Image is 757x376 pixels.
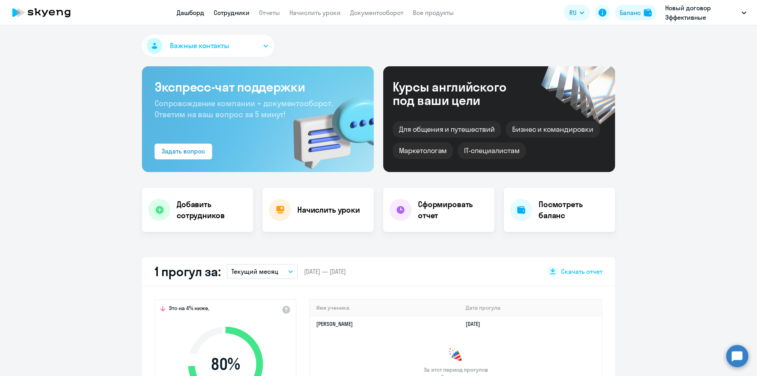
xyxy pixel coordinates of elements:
[661,3,750,22] button: Новый договор Эффективные Технологии, ЭФФЕКТИВНЫЕ ТЕХНОЛОГИИ, ООО
[162,146,205,156] div: Задать вопрос
[142,35,274,57] button: Важные контакты
[304,267,346,276] span: [DATE] — [DATE]
[350,9,403,17] a: Документооборот
[466,320,487,327] a: [DATE]
[569,8,576,17] span: RU
[155,264,220,279] h2: 1 прогул за:
[393,80,528,107] div: Курсы английского под ваши цели
[259,9,280,17] a: Отчеты
[615,5,656,21] button: Балансbalance
[644,9,652,17] img: balance
[393,121,501,138] div: Для общения и путешествий
[418,199,488,221] h4: Сформировать отчет
[458,142,526,159] div: IT-специалистам
[413,9,454,17] a: Все продукты
[620,8,641,17] div: Баланс
[169,305,209,314] span: Это на 4% ниже,
[177,9,204,17] a: Дашборд
[180,355,271,374] span: 80 %
[282,83,374,172] img: bg-img
[227,264,298,279] button: Текущий месяц
[155,79,361,95] h3: Экспресс-чат поддержки
[564,5,590,21] button: RU
[561,267,602,276] span: Скачать отчет
[214,9,250,17] a: Сотрудники
[155,144,212,159] button: Задать вопрос
[448,347,464,363] img: congrats
[459,300,602,316] th: Дата прогула
[155,98,333,119] span: Сопровождение компании + документооборот. Ответим на ваш вопрос за 5 минут!
[289,9,341,17] a: Начислить уроки
[231,267,278,276] p: Текущий месяц
[170,41,229,51] span: Важные контакты
[177,199,247,221] h4: Добавить сотрудников
[539,199,609,221] h4: Посмотреть баланс
[506,121,600,138] div: Бизнес и командировки
[316,320,353,327] a: [PERSON_NAME]
[665,3,738,22] p: Новый договор Эффективные Технологии, ЭФФЕКТИВНЫЕ ТЕХНОЛОГИИ, ООО
[393,142,453,159] div: Маркетологам
[310,300,459,316] th: Имя ученика
[297,204,360,215] h4: Начислить уроки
